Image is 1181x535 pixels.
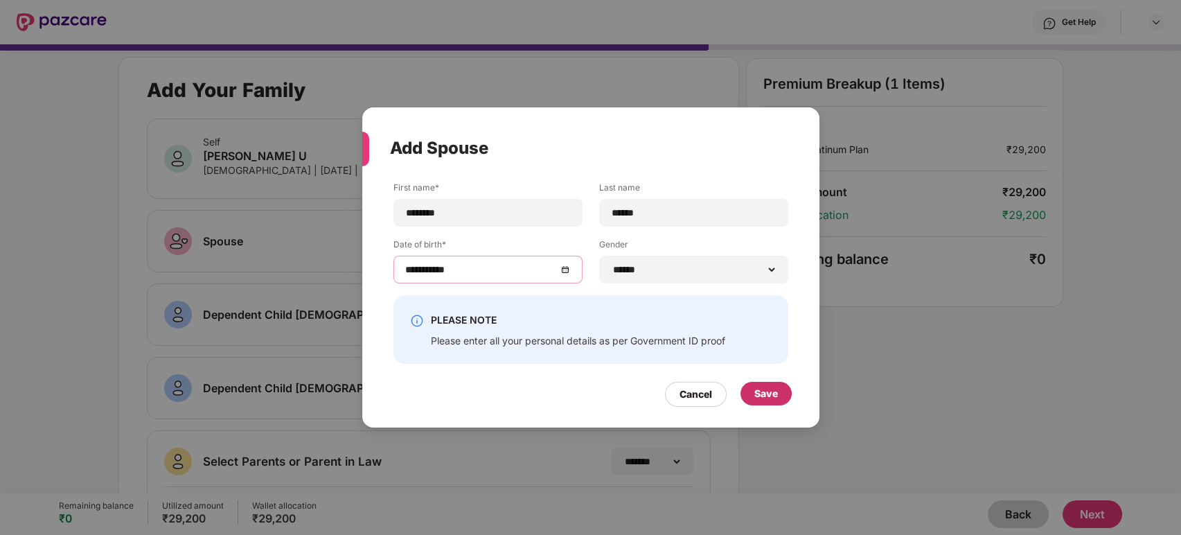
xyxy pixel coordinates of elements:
[390,121,758,175] div: Add Spouse
[431,312,725,328] div: PLEASE NOTE
[754,386,778,401] div: Save
[599,238,788,256] label: Gender
[680,387,712,402] div: Cancel
[393,182,583,199] label: First name*
[431,334,725,347] div: Please enter all your personal details as per Government ID proof
[410,314,424,328] img: svg+xml;base64,PHN2ZyBpZD0iSW5mby0yMHgyMCIgeG1sbnM9Imh0dHA6Ly93d3cudzMub3JnLzIwMDAvc3ZnIiB3aWR0aD...
[599,182,788,199] label: Last name
[393,238,583,256] label: Date of birth*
